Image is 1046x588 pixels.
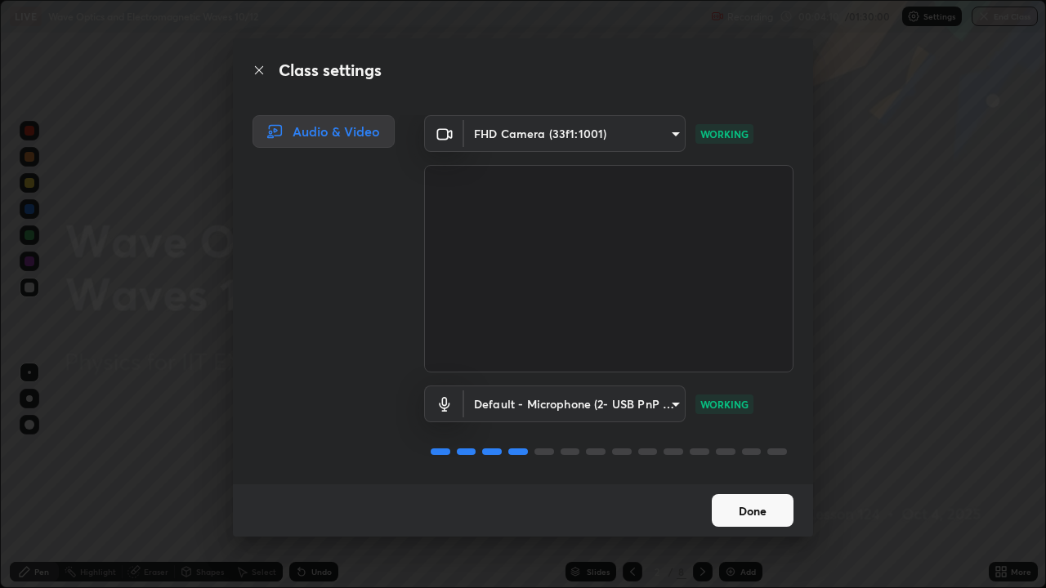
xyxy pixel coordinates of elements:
p: WORKING [700,397,749,412]
p: WORKING [700,127,749,141]
div: Audio & Video [253,115,395,148]
div: FHD Camera (33f1:1001) [464,115,686,152]
h2: Class settings [279,58,382,82]
div: FHD Camera (33f1:1001) [464,385,686,422]
button: Done [712,494,793,527]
